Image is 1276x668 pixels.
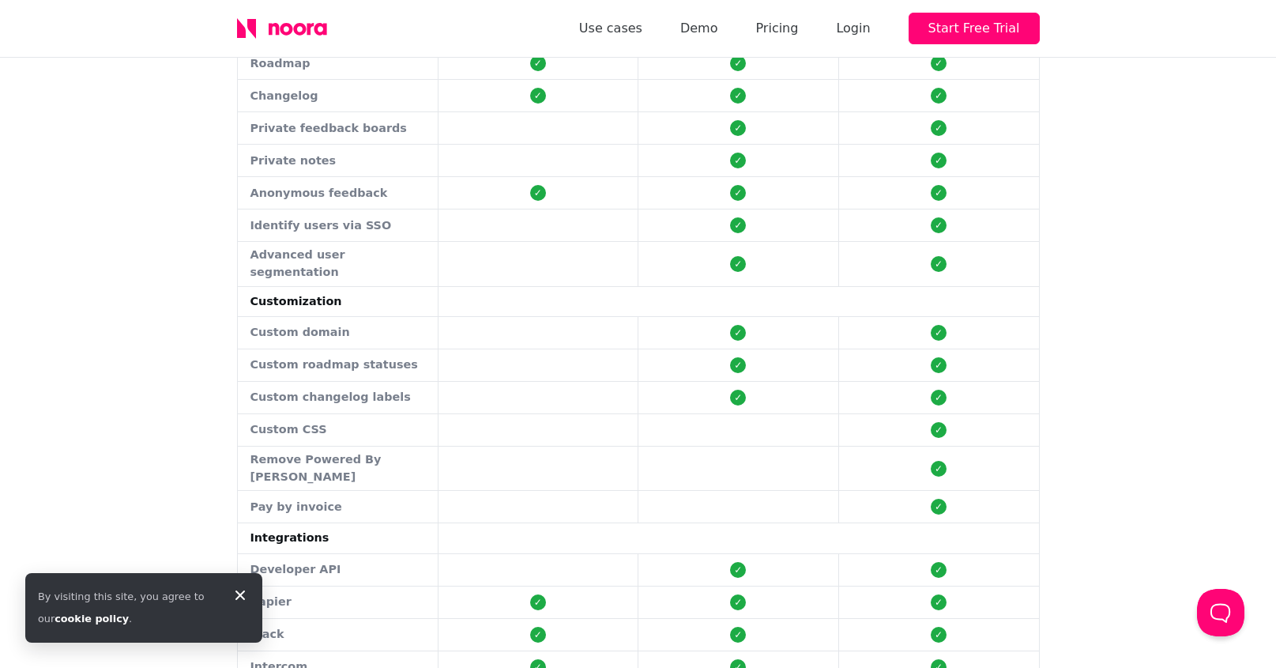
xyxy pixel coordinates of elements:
[931,390,947,406] div: ✓
[931,88,947,104] div: ✓
[238,177,439,209] td: Anonymous feedback
[730,594,746,610] div: ✓
[931,185,947,201] div: ✓
[931,627,947,643] div: ✓
[238,554,439,587] td: Developer API
[931,422,947,438] div: ✓
[931,120,947,136] div: ✓
[238,317,439,349] td: Custom domain
[238,209,439,242] td: Identify users via SSO
[238,112,439,145] td: Private feedback boards
[730,562,746,578] div: ✓
[238,80,439,112] td: Changelog
[730,390,746,406] div: ✓
[530,88,546,104] div: ✓
[931,325,947,341] div: ✓
[931,562,947,578] div: ✓
[730,153,746,168] div: ✓
[238,145,439,177] td: Private notes
[680,17,718,40] a: Demo
[238,286,439,317] td: Customization
[238,349,439,382] td: Custom roadmap statuses
[730,120,746,136] div: ✓
[38,586,218,630] div: By visiting this site, you agree to our .
[931,461,947,477] div: ✓
[238,414,439,447] td: Custom CSS
[730,256,746,272] div: ✓
[730,357,746,373] div: ✓
[238,382,439,414] td: Custom changelog labels
[931,217,947,233] div: ✓
[238,47,439,80] td: Roadmap
[931,357,947,373] div: ✓
[755,17,798,40] a: Pricing
[238,447,439,491] td: Remove Powered By [PERSON_NAME]
[730,55,746,71] div: ✓
[530,55,546,71] div: ✓
[730,185,746,201] div: ✓
[530,627,546,643] div: ✓
[238,587,439,619] td: Zapier
[55,613,129,625] a: cookie policy
[530,594,546,610] div: ✓
[530,185,546,201] div: ✓
[730,217,746,233] div: ✓
[238,491,439,523] td: Pay by invoice
[730,325,746,341] div: ✓
[1197,589,1244,636] iframe: Help Scout Beacon - Open
[730,627,746,643] div: ✓
[931,256,947,272] div: ✓
[931,153,947,168] div: ✓
[238,523,439,554] td: Integrations
[836,17,870,40] div: Login
[579,17,642,40] a: Use cases
[238,242,439,286] td: Advanced user segmentation
[909,13,1040,44] button: Start Free Trial
[730,88,746,104] div: ✓
[931,594,947,610] div: ✓
[931,499,947,515] div: ✓
[931,55,947,71] div: ✓
[238,619,439,651] td: Slack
